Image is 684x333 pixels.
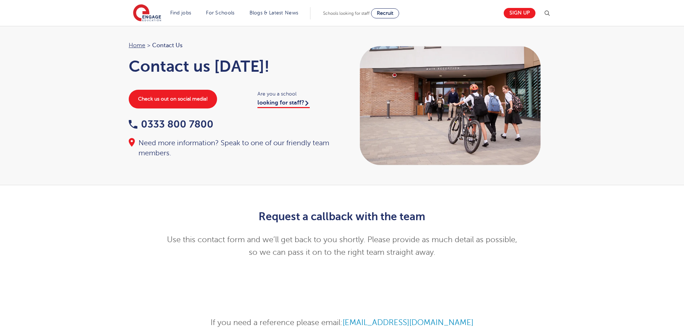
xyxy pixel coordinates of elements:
a: Blogs & Latest News [250,10,299,15]
span: Recruit [377,10,393,16]
h2: Request a callback with the team [165,210,519,223]
a: looking for staff? [257,99,310,108]
a: Find jobs [170,10,191,15]
span: Use this contact form and we’ll get back to you shortly. Please provide as much detail as possibl... [167,235,517,257]
span: Schools looking for staff [323,11,370,16]
a: Recruit [371,8,399,18]
span: Are you a school [257,90,335,98]
img: Engage Education [133,4,161,22]
h1: Contact us [DATE]! [129,57,335,75]
a: Sign up [504,8,535,18]
div: Need more information? Speak to one of our friendly team members. [129,138,335,158]
a: [EMAIL_ADDRESS][DOMAIN_NAME] [343,318,473,327]
p: If you need a reference please email: [165,316,519,329]
a: For Schools [206,10,234,15]
nav: breadcrumb [129,41,335,50]
span: Contact Us [152,41,182,50]
a: Check us out on social media! [129,90,217,108]
a: Home [129,42,145,49]
a: 0333 800 7800 [129,119,213,130]
span: > [147,42,150,49]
